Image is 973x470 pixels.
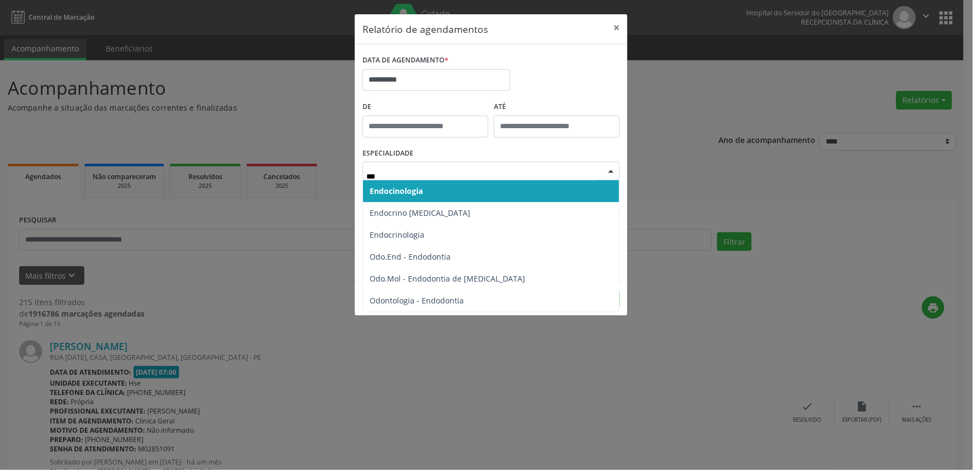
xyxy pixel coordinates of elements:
button: Close [606,14,627,41]
label: De [362,99,488,116]
span: Odo.End - Endodontia [370,251,451,262]
h5: Relatório de agendamentos [362,22,488,36]
span: Odontologia - Endodontia [370,295,464,306]
label: DATA DE AGENDAMENTO [362,52,448,69]
span: Endocinologia [370,186,423,196]
span: Endocrinologia [370,230,424,240]
label: ATÉ [494,99,620,116]
span: Odo.Mol - Endodontia de [MEDICAL_DATA] [370,273,525,284]
label: ESPECIALIDADE [362,145,413,162]
span: Endocrino [MEDICAL_DATA] [370,208,470,218]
